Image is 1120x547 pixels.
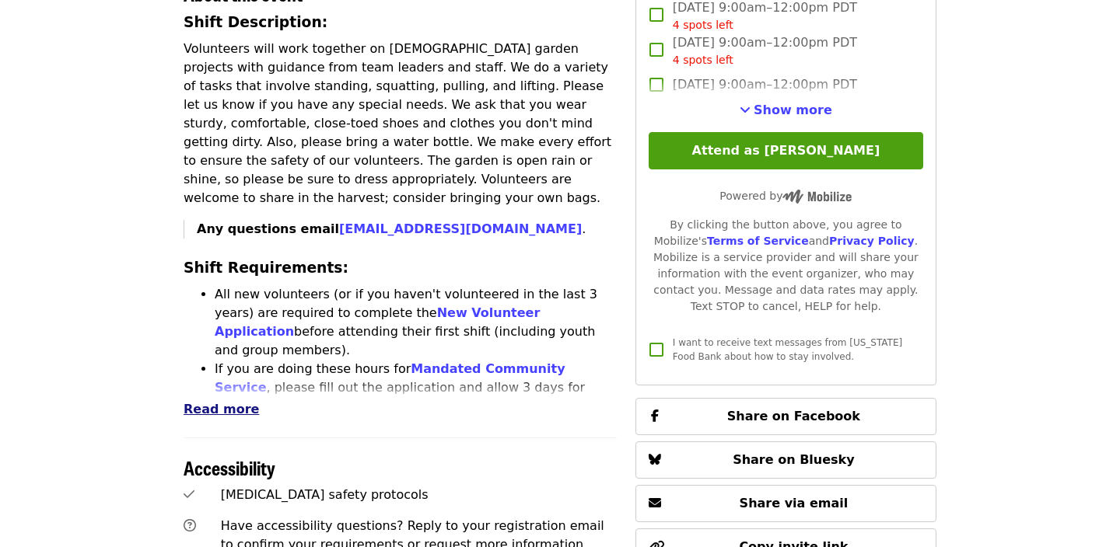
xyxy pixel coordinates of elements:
span: Accessibility [184,454,275,481]
a: Mandated Community Service [215,361,565,395]
button: Read more [184,400,259,419]
button: Attend as [PERSON_NAME] [649,132,923,169]
strong: Shift Requirements: [184,260,348,276]
a: [EMAIL_ADDRESS][DOMAIN_NAME] [339,221,582,236]
a: Privacy Policy [829,235,915,247]
p: . [197,220,617,239]
span: Read more [184,402,259,416]
i: question-circle icon [184,518,196,533]
span: [DATE] 9:00am–12:00pm PDT [673,33,857,68]
button: See more timeslots [740,101,832,120]
span: Share on Facebook [727,409,860,423]
button: Share on Facebook [635,398,936,435]
div: [MEDICAL_DATA] safety protocols [221,486,617,504]
span: Share via email [740,496,849,510]
button: Share via email [635,485,936,522]
li: All new volunteers (or if you haven't volunteered in the last 3 years) are required to complete t... [215,285,617,360]
span: Powered by [719,190,852,202]
img: Powered by Mobilize [782,190,852,204]
span: [DATE] 9:00am–12:00pm PDT [673,75,857,94]
span: 4 spots left [673,19,733,31]
button: Share on Bluesky [635,441,936,479]
a: Terms of Service [707,235,809,247]
p: Volunteers will work together on [DEMOGRAPHIC_DATA] garden projects with guidance from team leade... [184,40,617,207]
i: check icon [184,487,194,502]
span: Share on Bluesky [733,452,855,467]
strong: Any questions email [197,221,582,236]
strong: Shift Description: [184,14,327,30]
span: 4 spots left [673,54,733,66]
span: Show more [754,103,832,117]
span: I want to receive text messages from [US_STATE] Food Bank about how to stay involved. [673,337,902,362]
li: If you are doing these hours for , please fill out the application and allow 3 days for approval.... [215,360,617,434]
div: By clicking the button above, you agree to Mobilize's and . Mobilize is a service provider and wi... [649,217,923,315]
